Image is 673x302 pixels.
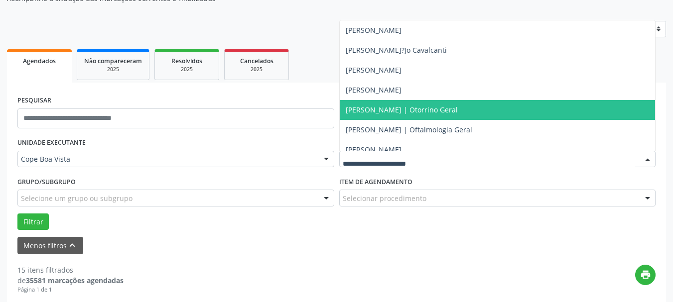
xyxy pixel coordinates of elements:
span: [PERSON_NAME] [346,85,402,95]
i: keyboard_arrow_up [67,240,78,251]
span: Resolvidos [171,57,202,65]
label: Item de agendamento [339,174,412,190]
div: Página 1 de 1 [17,286,124,294]
span: [PERSON_NAME] [346,65,402,75]
div: de [17,275,124,286]
span: [PERSON_NAME]?Jo Cavalcanti [346,45,447,55]
label: Grupo/Subgrupo [17,174,76,190]
i: print [640,269,651,280]
div: 2025 [162,66,212,73]
span: [PERSON_NAME] | Otorrino Geral [346,105,458,114]
button: print [635,265,656,285]
span: Cancelados [240,57,273,65]
span: Selecione um grupo ou subgrupo [21,193,133,203]
div: 15 itens filtrados [17,265,124,275]
span: [PERSON_NAME] [346,25,402,35]
button: Filtrar [17,213,49,230]
span: [PERSON_NAME] | Oftalmologia Geral [346,125,472,134]
span: Não compareceram [84,57,142,65]
label: PESQUISAR [17,93,51,108]
span: [PERSON_NAME] [346,145,402,154]
div: 2025 [232,66,281,73]
strong: 35581 marcações agendadas [26,276,124,285]
label: UNIDADE EXECUTANTE [17,135,86,151]
span: Cope Boa Vista [21,154,314,164]
button: Menos filtroskeyboard_arrow_up [17,237,83,254]
div: 2025 [84,66,142,73]
span: Agendados [23,57,56,65]
span: Selecionar procedimento [343,193,426,203]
